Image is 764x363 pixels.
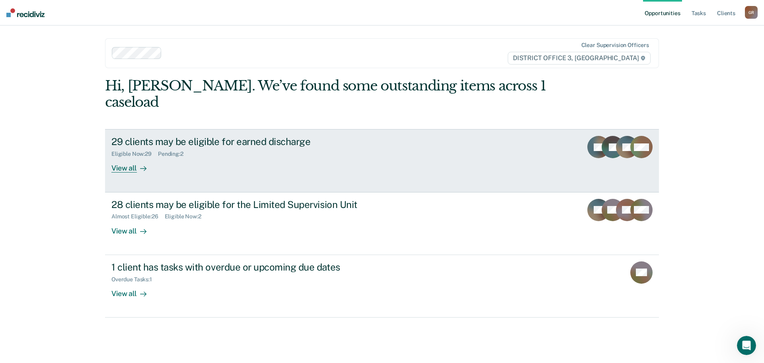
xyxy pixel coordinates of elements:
[111,157,156,173] div: View all
[111,220,156,235] div: View all
[111,151,158,157] div: Eligible Now : 29
[508,52,651,65] span: DISTRICT OFFICE 3, [GEOGRAPHIC_DATA]
[581,42,649,49] div: Clear supervision officers
[111,261,391,273] div: 1 client has tasks with overdue or upcoming due dates
[737,336,756,355] iframe: Intercom live chat
[105,129,659,192] a: 29 clients may be eligible for earned dischargeEligible Now:29Pending:2View all
[158,151,190,157] div: Pending : 2
[111,199,391,210] div: 28 clients may be eligible for the Limited Supervision Unit
[165,213,208,220] div: Eligible Now : 2
[745,6,758,19] div: G R
[111,276,158,283] div: Overdue Tasks : 1
[105,255,659,318] a: 1 client has tasks with overdue or upcoming due datesOverdue Tasks:1View all
[105,192,659,255] a: 28 clients may be eligible for the Limited Supervision UnitAlmost Eligible:26Eligible Now:2View all
[111,283,156,298] div: View all
[105,78,548,110] div: Hi, [PERSON_NAME]. We’ve found some outstanding items across 1 caseload
[745,6,758,19] button: GR
[111,136,391,147] div: 29 clients may be eligible for earned discharge
[6,8,45,17] img: Recidiviz
[111,213,165,220] div: Almost Eligible : 26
